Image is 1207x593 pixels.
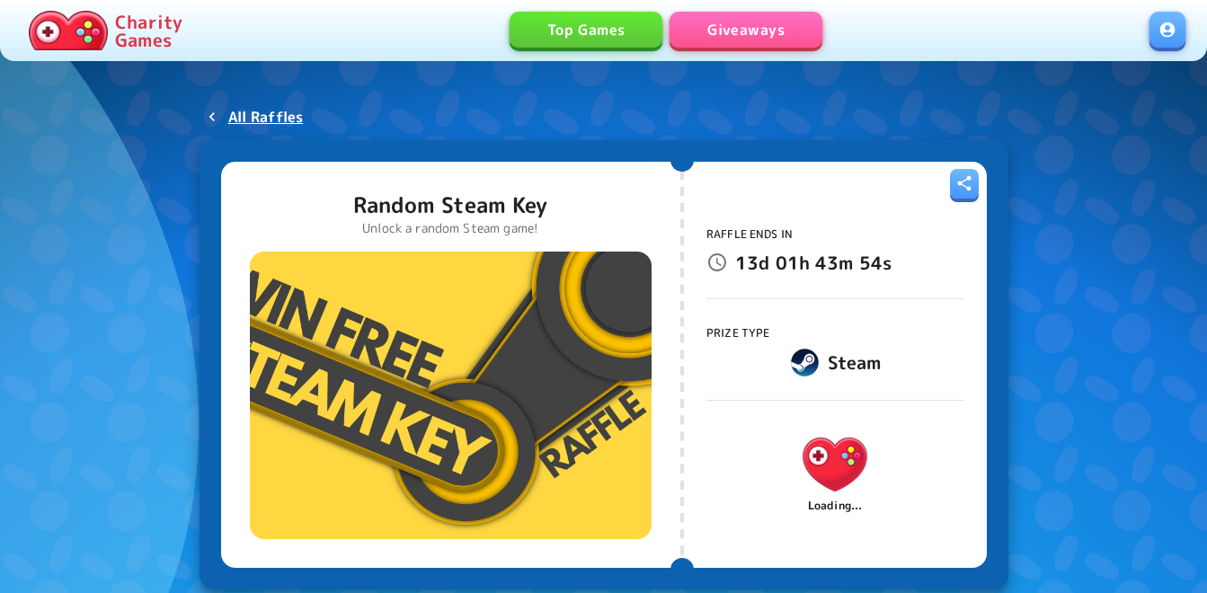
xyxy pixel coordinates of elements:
img: Random Steam Key [250,252,652,539]
a: Charity Games [22,7,190,54]
span: Raffle Ends In [706,226,793,242]
p: Unlock a random Steam game! [353,219,547,237]
p: Charity Games [115,13,182,49]
img: Charity.Games [793,421,878,507]
p: All Raffles [228,106,304,128]
p: Random Steam Key [353,190,547,219]
a: All Raffles [200,101,311,133]
img: Charity.Games [29,11,108,50]
a: Top Games [510,12,662,48]
p: 13d 01h 43m 54s [735,248,892,277]
span: Prize Type [706,325,770,341]
h6: Steam [828,348,882,376]
a: Giveaways [670,12,822,48]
